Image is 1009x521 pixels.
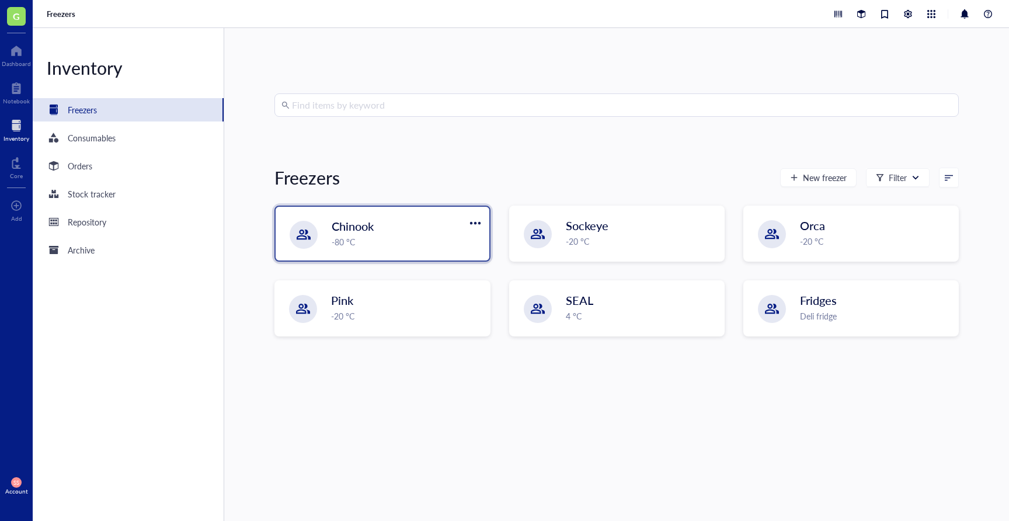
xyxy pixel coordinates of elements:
a: Freezers [33,98,224,121]
span: Sockeye [566,217,608,234]
span: G [13,9,20,23]
a: Core [10,154,23,179]
div: Core [10,172,23,179]
div: -20 °C [331,310,482,322]
div: -20 °C [800,235,951,248]
span: Orca [800,217,825,234]
div: Stock tracker [68,187,116,200]
a: Archive [33,238,224,262]
div: Freezers [274,166,340,189]
div: Archive [68,244,95,256]
div: Inventory [4,135,29,142]
div: Inventory [33,56,224,79]
div: Orders [68,159,92,172]
a: Inventory [4,116,29,142]
span: Chinook [332,218,374,234]
div: 4 °C [566,310,717,322]
span: Pink [331,292,353,308]
span: New freezer [803,173,847,182]
a: Dashboard [2,41,31,67]
a: Stock tracker [33,182,224,206]
div: Notebook [3,98,30,105]
a: Consumables [33,126,224,150]
button: New freezer [780,168,857,187]
div: Consumables [68,131,116,144]
div: Freezers [68,103,97,116]
div: -20 °C [566,235,717,248]
a: Notebook [3,79,30,105]
div: Add [11,215,22,222]
div: Filter [889,171,907,184]
div: Account [5,488,28,495]
div: Deli fridge [800,310,951,322]
span: Fridges [800,292,837,308]
span: SEAL [566,292,593,308]
a: Freezers [47,9,78,19]
div: -80 °C [332,235,482,248]
span: SS [13,480,19,486]
div: Repository [68,216,106,228]
div: Dashboard [2,60,31,67]
a: Repository [33,210,224,234]
a: Orders [33,154,224,178]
